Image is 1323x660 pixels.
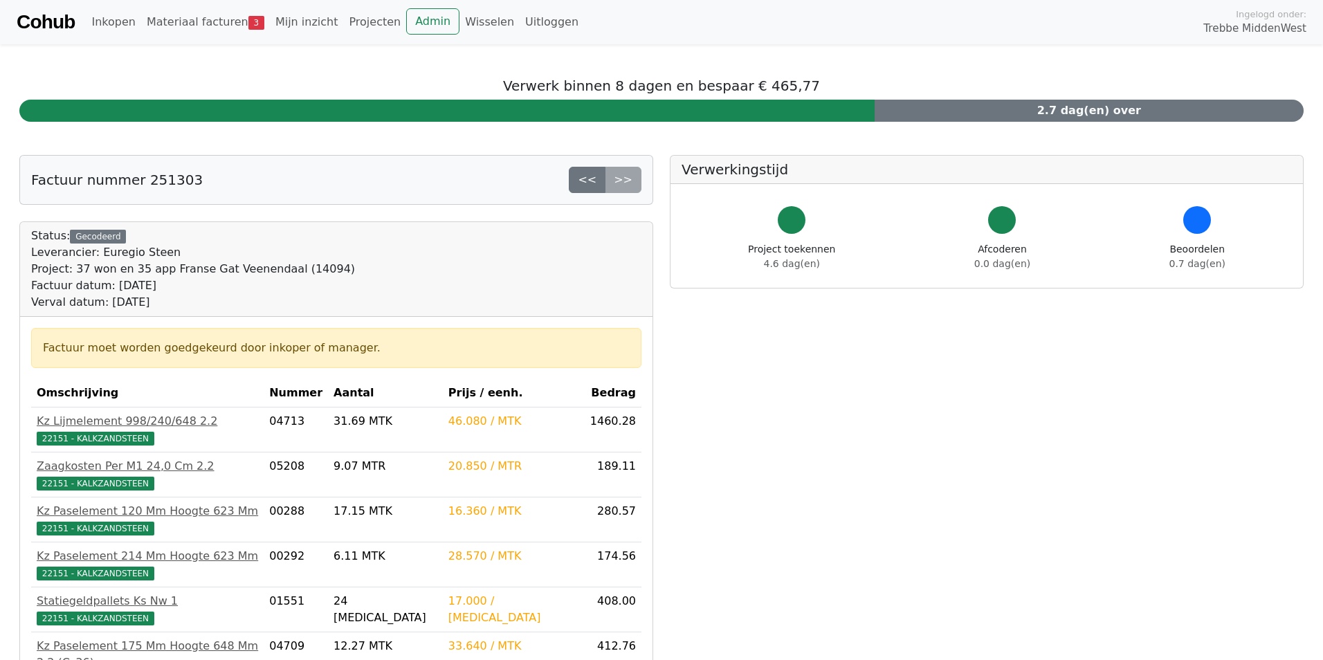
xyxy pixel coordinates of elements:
div: Project toekennen [748,242,835,271]
td: 174.56 [578,542,641,587]
th: Prijs / eenh. [443,379,578,407]
td: 01551 [264,587,328,632]
a: Admin [406,8,459,35]
a: Wisselen [459,8,520,36]
th: Nummer [264,379,328,407]
span: Trebbe MiddenWest [1203,21,1306,37]
div: Afcoderen [974,242,1030,271]
div: 16.360 / MTK [448,503,572,520]
a: Projecten [343,8,406,36]
div: 9.07 MTR [334,458,437,475]
div: 17.000 / [MEDICAL_DATA] [448,593,572,626]
div: Kz Paselement 214 Mm Hoogte 623 Mm [37,548,258,565]
a: Materiaal facturen3 [141,8,270,36]
span: 0.0 dag(en) [974,258,1030,269]
td: 05208 [264,452,328,497]
td: 1460.28 [578,407,641,452]
a: Uitloggen [520,8,584,36]
div: 6.11 MTK [334,548,437,565]
div: Kz Paselement 120 Mm Hoogte 623 Mm [37,503,258,520]
th: Bedrag [578,379,641,407]
a: Kz Paselement 120 Mm Hoogte 623 Mm22151 - KALKZANDSTEEN [37,503,258,536]
div: Leverancier: Euregio Steen [31,244,355,261]
span: 22151 - KALKZANDSTEEN [37,567,154,580]
a: Zaagkosten Per M1 24,0 Cm 2.222151 - KALKZANDSTEEN [37,458,258,491]
div: 17.15 MTK [334,503,437,520]
td: 00292 [264,542,328,587]
a: Inkopen [86,8,140,36]
span: 22151 - KALKZANDSTEEN [37,612,154,625]
div: 24 [MEDICAL_DATA] [334,593,437,626]
div: 2.7 dag(en) over [875,100,1304,122]
a: Kz Paselement 214 Mm Hoogte 623 Mm22151 - KALKZANDSTEEN [37,548,258,581]
h5: Verwerk binnen 8 dagen en bespaar € 465,77 [19,77,1304,94]
span: 3 [248,16,264,30]
td: 189.11 [578,452,641,497]
td: 408.00 [578,587,641,632]
a: Statiegeldpallets Ks Nw 122151 - KALKZANDSTEEN [37,593,258,626]
div: 12.27 MTK [334,638,437,654]
span: 22151 - KALKZANDSTEEN [37,432,154,446]
div: Statiegeldpallets Ks Nw 1 [37,593,258,609]
td: 280.57 [578,497,641,542]
a: Kz Lijmelement 998/240/648 2.222151 - KALKZANDSTEEN [37,413,258,446]
h5: Factuur nummer 251303 [31,172,203,188]
span: 22151 - KALKZANDSTEEN [37,477,154,491]
div: 20.850 / MTR [448,458,572,475]
div: Zaagkosten Per M1 24,0 Cm 2.2 [37,458,258,475]
div: Factuur datum: [DATE] [31,277,355,294]
a: Mijn inzicht [270,8,344,36]
span: 0.7 dag(en) [1169,258,1225,269]
th: Omschrijving [31,379,264,407]
div: Beoordelen [1169,242,1225,271]
div: Kz Lijmelement 998/240/648 2.2 [37,413,258,430]
th: Aantal [328,379,443,407]
div: Gecodeerd [70,230,126,244]
div: 31.69 MTK [334,413,437,430]
span: 4.6 dag(en) [764,258,820,269]
div: Factuur moet worden goedgekeurd door inkoper of manager. [43,340,630,356]
h5: Verwerkingstijd [682,161,1292,178]
div: Project: 37 won en 35 app Franse Gat Veenendaal (14094) [31,261,355,277]
div: 28.570 / MTK [448,548,572,565]
div: 46.080 / MTK [448,413,572,430]
td: 00288 [264,497,328,542]
a: Cohub [17,6,75,39]
div: Verval datum: [DATE] [31,294,355,311]
span: 22151 - KALKZANDSTEEN [37,522,154,535]
span: Ingelogd onder: [1236,8,1306,21]
a: << [569,167,605,193]
div: Status: [31,228,355,311]
div: 33.640 / MTK [448,638,572,654]
td: 04713 [264,407,328,452]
